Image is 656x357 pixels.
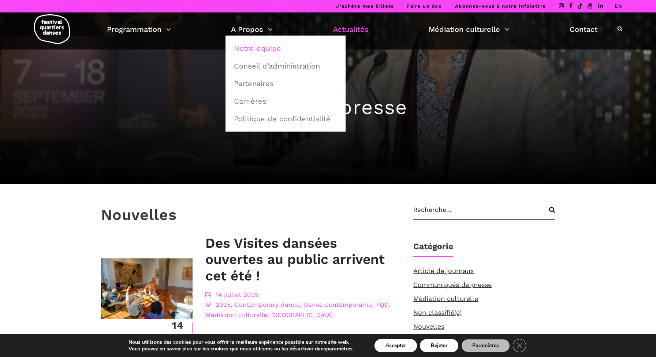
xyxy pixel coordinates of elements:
[304,301,372,308] a: Danse contemporaine
[101,96,555,119] h1: Salle de presse
[231,23,273,36] a: A Propos
[513,339,526,352] button: Close GDPR Cookie Banner
[376,301,388,308] a: FQD
[230,40,342,57] a: Notre équipe
[570,23,597,36] a: Contact
[333,23,369,36] a: Actualités
[34,14,70,44] img: logo-fqd-med
[413,281,492,288] a: Communiqués de presse
[205,311,267,319] a: Médiation culturelle
[216,301,231,308] a: 2025
[374,339,417,352] button: Accepter
[420,339,458,352] button: Rejeter
[128,339,354,346] p: Nous utilisons des cookies pour vous offrir la meilleure expérience possible sur notre site web.
[171,321,185,331] div: 14
[407,3,442,9] a: Faire un don
[413,323,444,330] a: Nouvelles
[107,23,171,36] a: Programmation
[413,206,555,220] input: Recherche...
[413,267,474,275] a: Article de journaux
[230,110,342,127] a: Politique de confidentialité
[372,301,374,308] span: ,
[230,93,342,110] a: Carrières
[216,291,258,298] a: 14 juillet 2025
[267,311,269,319] span: ,
[101,258,193,319] img: 20240905-9595
[413,242,453,257] h1: Catégorie
[429,23,510,36] a: Médiation culturelle
[461,339,510,352] button: Paramètres
[230,75,342,92] a: Partenaires
[271,311,333,319] a: [GEOGRAPHIC_DATA]
[326,346,353,352] button: paramètres
[615,3,622,9] a: EN
[413,309,462,316] a: Non classifié(e)
[413,295,478,302] a: Médiation culturelle
[230,58,342,74] a: Conseil d’administration
[300,301,302,308] span: ,
[205,235,385,284] a: Des Visites dansées ouvertes au public arrivent cet été !
[231,301,232,308] span: ,
[235,301,300,308] a: Contemporary dance
[171,334,185,339] div: Juil
[128,346,354,352] p: Vous pouvez en savoir plus sur les cookies que nous utilisons ou les désactiver dans .
[101,206,177,224] h3: Nouvelles
[455,3,546,9] a: Abonnez-vous à notre infolettre
[388,301,390,308] span: ,
[336,3,394,9] a: J’achète mes billets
